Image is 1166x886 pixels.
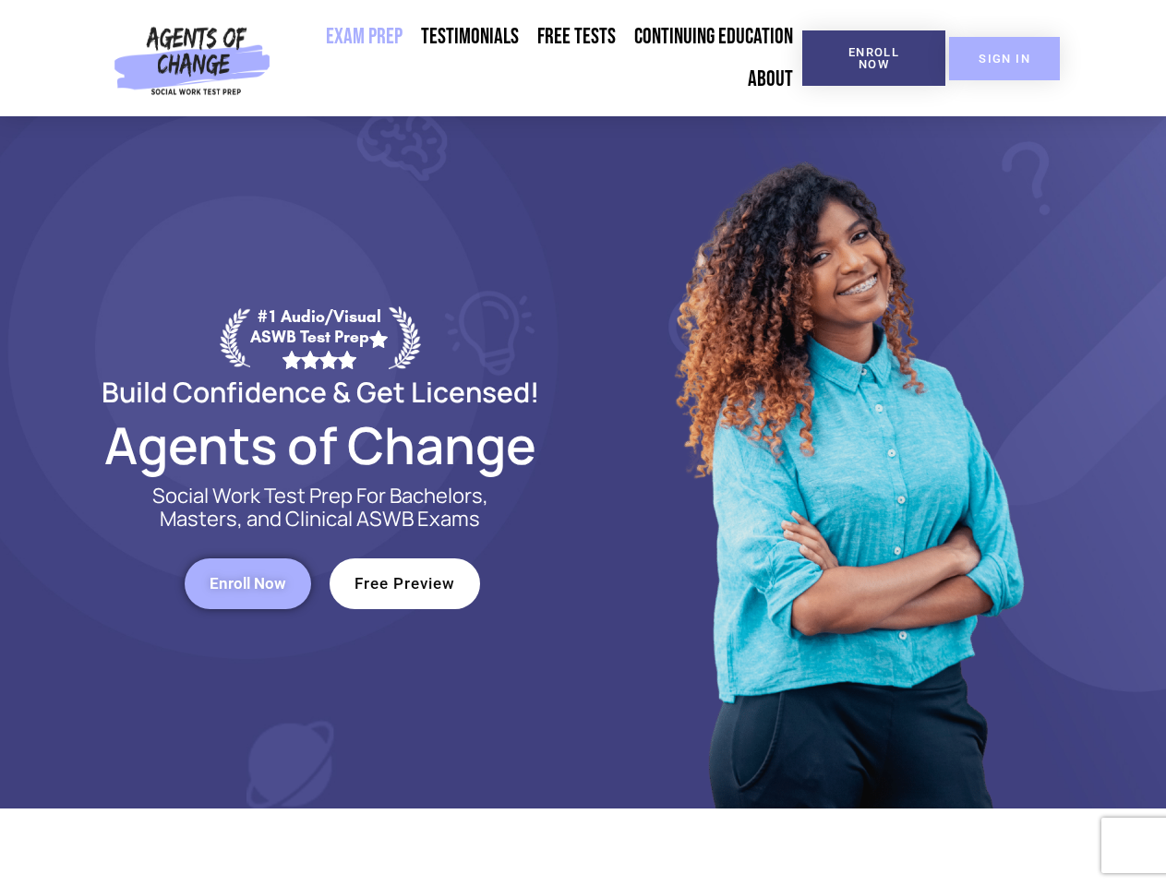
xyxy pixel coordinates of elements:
[57,424,583,466] h2: Agents of Change
[625,16,802,58] a: Continuing Education
[57,378,583,405] h2: Build Confidence & Get Licensed!
[739,58,802,101] a: About
[210,576,286,592] span: Enroll Now
[949,37,1060,80] a: SIGN IN
[317,16,412,58] a: Exam Prep
[185,558,311,609] a: Enroll Now
[250,306,389,368] div: #1 Audio/Visual ASWB Test Prep
[528,16,625,58] a: Free Tests
[278,16,802,101] nav: Menu
[832,46,916,70] span: Enroll Now
[979,53,1030,65] span: SIGN IN
[355,576,455,592] span: Free Preview
[330,558,480,609] a: Free Preview
[802,30,945,86] a: Enroll Now
[412,16,528,58] a: Testimonials
[662,116,1031,808] img: Website Image 1 (1)
[131,485,510,531] p: Social Work Test Prep For Bachelors, Masters, and Clinical ASWB Exams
